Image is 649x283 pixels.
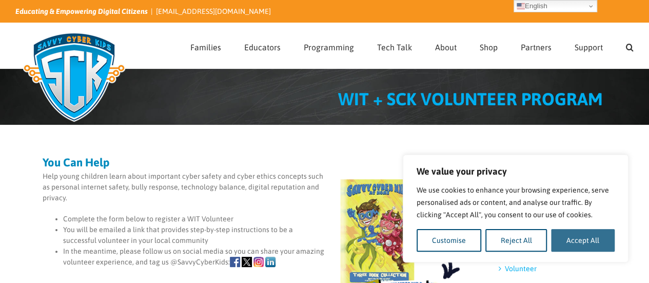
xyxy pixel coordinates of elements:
span: Partners [521,43,552,51]
span: Shop [480,43,498,51]
p: Help young children learn about important cyber safety and cyber ethics concepts such as personal... [43,171,476,203]
a: Families [190,23,221,68]
a: Shop [480,23,498,68]
li: In the meantime, please follow us on social media so you can share your amazing volunteer experie... [63,246,476,268]
img: icons-Instagram.png [253,257,264,267]
span: Educators [244,43,281,51]
a: Support [575,23,603,68]
img: icons-X.png [242,257,252,267]
span: WIT + SCK VOLUNTEER PROGRAM [338,89,603,109]
img: en [517,2,525,10]
button: Customise [417,229,481,252]
a: Search [626,23,634,68]
a: Tech Talk [377,23,412,68]
span: About [435,43,457,51]
img: icons-linkedin.png [265,257,276,267]
a: Educators [244,23,281,68]
nav: Main Menu [190,23,634,68]
a: Partners [521,23,552,68]
i: Educating & Empowering Digital Citizens [15,7,148,15]
img: icons-Facebook.png [230,257,240,267]
a: Volunteer [504,265,536,273]
strong: You Can Help [43,156,110,169]
a: Programming [304,23,354,68]
a: [EMAIL_ADDRESS][DOMAIN_NAME] [156,7,271,15]
span: Programming [304,43,354,51]
li: You will be emailed a link that provides step-by-step instructions to be a successful volunteer i... [63,224,476,246]
button: Accept All [551,229,615,252]
span: Support [575,43,603,51]
span: Tech Talk [377,43,412,51]
li: Complete the form below to register a WIT Volunteer [63,214,476,224]
a: About [435,23,457,68]
button: Reject All [485,229,547,252]
p: We use cookies to enhance your browsing experience, serve personalised ads or content, and analys... [417,184,615,221]
img: Savvy Cyber Kids Logo [15,26,133,128]
p: We value your privacy [417,165,615,178]
span: Families [190,43,221,51]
